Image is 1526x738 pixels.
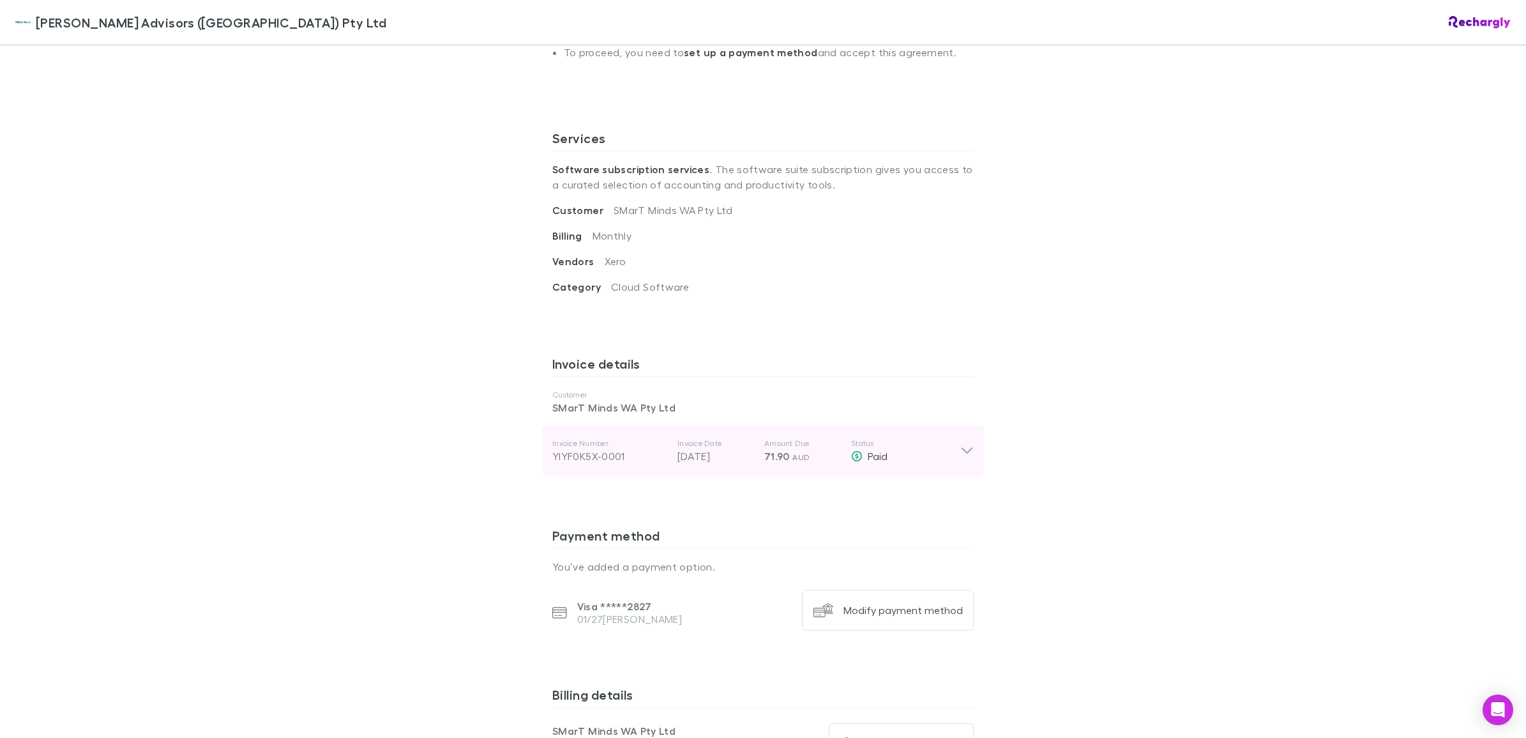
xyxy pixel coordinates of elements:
h3: Services [552,130,974,151]
strong: set up a payment method [684,46,817,59]
p: . The software suite subscription gives you access to a curated selection of accounting and produ... [552,151,974,203]
span: [PERSON_NAME] Advisors ([GEOGRAPHIC_DATA]) Pty Ltd [36,13,386,32]
h3: Payment method [552,528,974,548]
span: Paid [868,450,888,462]
span: Vendors [552,255,605,268]
span: Customer [552,204,614,217]
span: Billing [552,229,593,242]
span: AUD [792,452,810,462]
strong: Software subscription services [552,163,709,176]
h3: Invoice details [552,356,974,376]
span: Category [552,281,611,293]
img: William Buck Advisors (WA) Pty Ltd's Logo [15,15,31,30]
p: [DATE] [677,449,754,464]
img: Rechargly Logo [1449,16,1511,29]
p: You’ve added a payment option. [552,559,974,574]
p: Invoice Date [677,438,754,449]
img: Modify payment method's Logo [813,600,833,620]
button: Modify payment method [802,590,974,631]
p: SMarT Minds WA Pty Ltd [552,400,974,415]
span: SMarT Minds WA Pty Ltd [614,204,732,216]
p: 01/27 [PERSON_NAME] [577,613,683,626]
div: YIYF0K5X-0001 [552,449,667,464]
p: Invoice Number [552,438,667,449]
span: Monthly [593,229,632,242]
h3: Billing details [552,687,974,707]
p: Status [851,438,960,449]
p: Amount Due [764,438,841,449]
span: 71.90 [764,450,790,463]
span: Cloud Software [611,281,689,293]
div: Modify payment method [843,604,963,617]
div: Open Intercom Messenger [1483,695,1513,725]
div: Invoice NumberYIYF0K5X-0001Invoice Date[DATE]Amount Due71.90 AUDStatusPaid [542,426,984,477]
p: Customer [552,390,974,400]
span: Xero [605,255,626,267]
li: To proceed, you need to and accept this agreement. [564,46,974,69]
